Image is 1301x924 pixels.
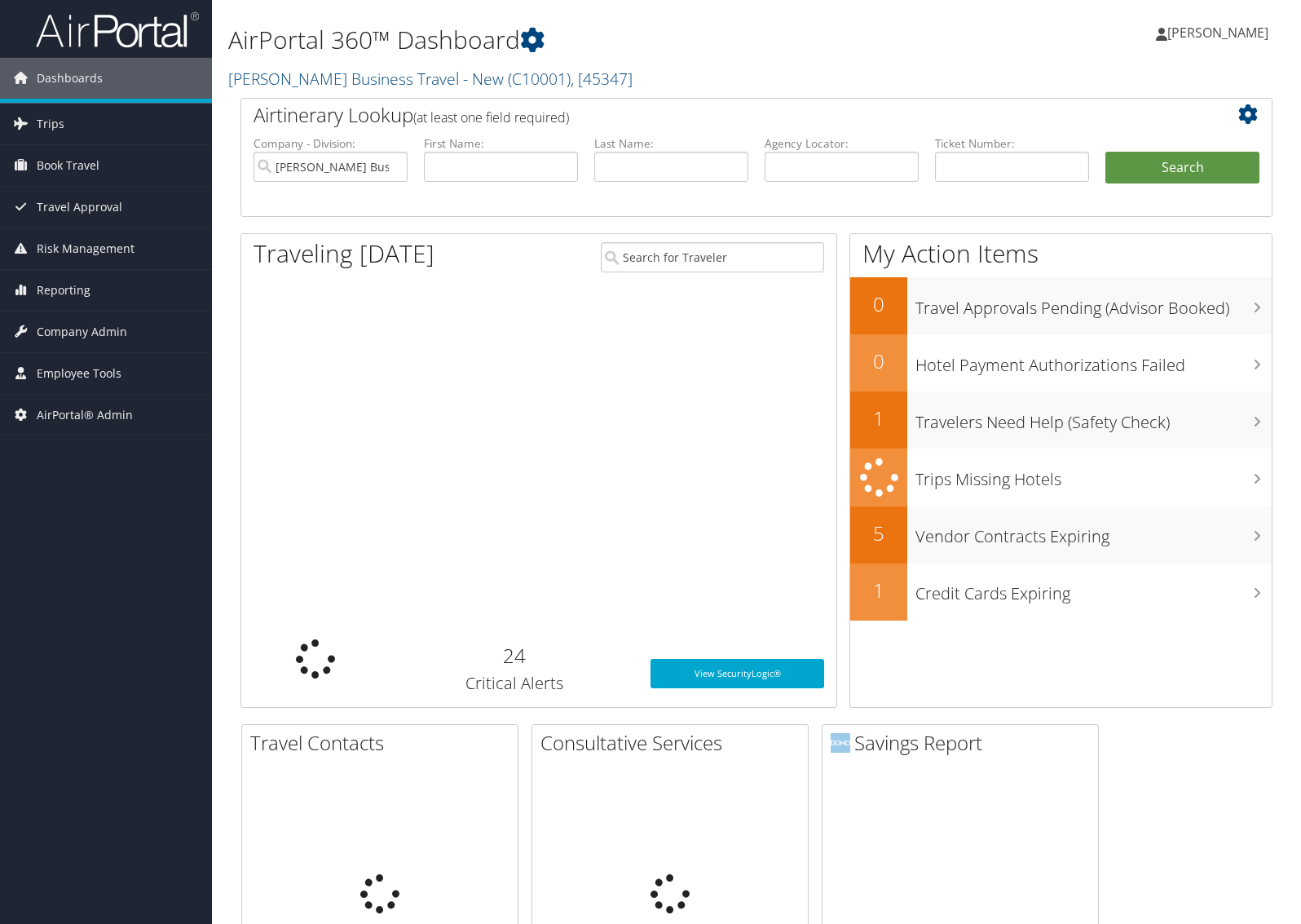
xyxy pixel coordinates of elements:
label: Last Name: [594,135,748,152]
span: AirPortal® Admin [37,395,133,435]
h2: 1 [850,577,907,604]
h3: Travel Approvals Pending (Advisor Booked) [915,289,1272,320]
h2: 0 [850,347,907,375]
a: 5Vendor Contracts Expiring [850,506,1272,564]
a: Trips Missing Hotels [850,449,1272,506]
h1: AirPortal 360™ Dashboard [228,23,933,57]
h3: Credit Cards Expiring [915,574,1272,605]
h3: Vendor Contracts Expiring [915,517,1272,548]
span: Risk Management [37,228,135,269]
button: Search [1105,152,1259,184]
h3: Travelers Need Help (Safety Check) [915,403,1272,434]
span: Reporting [37,270,90,311]
span: ( C10001 ) [508,68,571,90]
a: 1Credit Cards Expiring [850,564,1272,621]
a: [PERSON_NAME] Business Travel - New [228,68,633,90]
span: Employee Tools [37,353,121,394]
h1: Traveling [DATE] [254,237,434,271]
h2: 1 [850,405,907,432]
label: Company - Division: [254,135,408,152]
span: Trips [37,104,64,144]
a: 1Travelers Need Help (Safety Check) [850,391,1272,449]
span: Dashboards [37,58,103,99]
h2: 24 [403,642,626,670]
span: Book Travel [37,145,99,186]
a: View SecurityLogic® [650,659,824,688]
h2: Airtinerary Lookup [254,101,1174,129]
label: Agency Locator: [765,135,919,152]
h3: Hotel Payment Authorizations Failed [915,346,1272,377]
h1: My Action Items [850,237,1272,271]
a: 0Travel Approvals Pending (Advisor Booked) [850,277,1272,334]
a: [PERSON_NAME] [1156,8,1285,57]
a: 0Hotel Payment Authorizations Failed [850,334,1272,391]
label: First Name: [424,135,578,152]
h2: 5 [850,519,907,547]
h3: Critical Alerts [403,672,626,695]
span: Travel Approval [37,187,122,228]
h2: Consultative Services [540,729,808,757]
span: Company Admin [37,312,127,352]
img: domo-logo.png [831,733,850,753]
h3: Trips Missing Hotels [915,460,1272,491]
span: [PERSON_NAME] [1167,24,1268,42]
h2: Travel Contacts [250,729,518,757]
h2: 0 [850,290,907,318]
span: , [ 45347 ] [571,68,633,90]
h2: Savings Report [831,729,1098,757]
span: (at least one field required) [413,108,569,126]
label: Ticket Number: [935,135,1089,152]
img: airportal-logo.png [36,11,199,49]
input: Search for Traveler [601,242,824,272]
